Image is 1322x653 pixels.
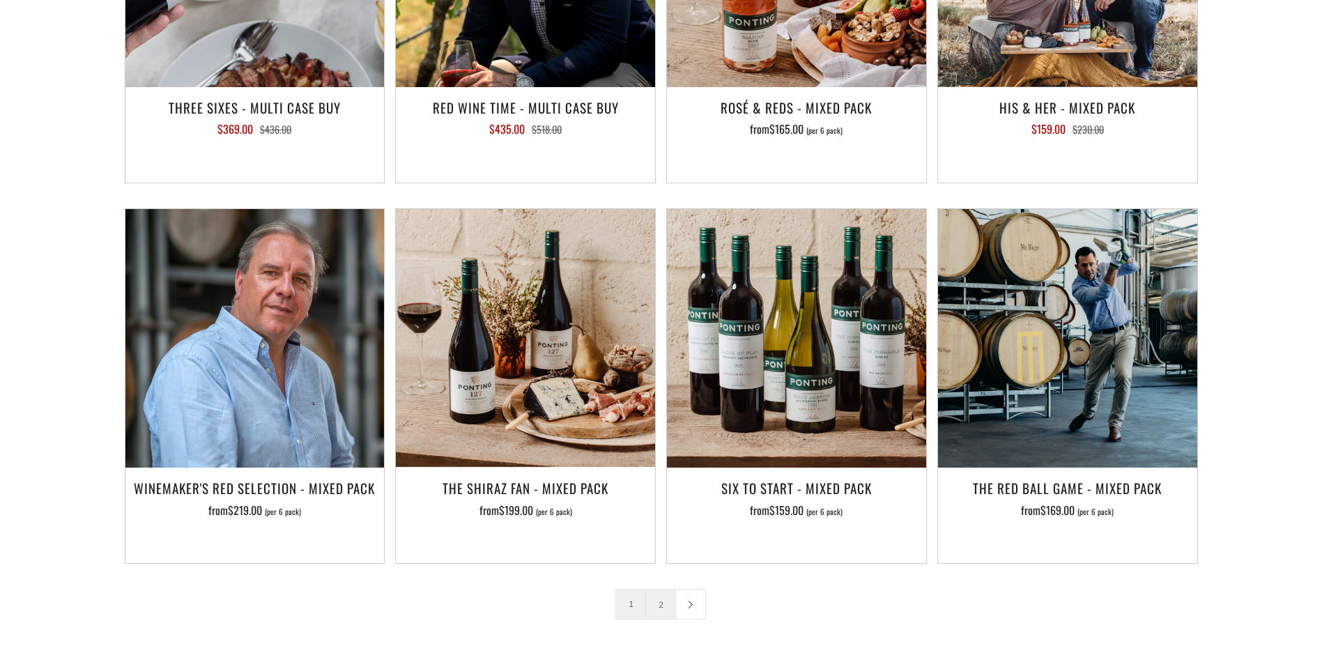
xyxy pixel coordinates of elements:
span: from [208,502,301,518]
h3: The Red Ball Game - Mixed Pack [945,476,1190,500]
a: Winemaker's Red Selection - Mixed Pack from$219.00 (per 6 pack) [125,476,385,546]
a: Six To Start - Mixed Pack from$159.00 (per 6 pack) [667,476,926,546]
h3: Winemaker's Red Selection - Mixed Pack [132,476,378,500]
span: $436.00 [260,122,291,137]
span: $230.00 [1073,122,1104,137]
h3: Three Sixes - Multi Case Buy [132,95,378,119]
span: $165.00 [769,121,804,137]
a: His & Her - Mixed Pack $159.00 $230.00 [938,95,1197,165]
a: Three Sixes - Multi Case Buy $369.00 $436.00 [125,95,385,165]
a: The Shiraz Fan - Mixed Pack from$199.00 (per 6 pack) [396,476,655,546]
span: from [479,502,572,518]
span: $369.00 [217,121,253,137]
span: from [750,121,843,137]
span: $518.00 [532,122,562,137]
span: (per 6 pack) [536,508,572,516]
h3: Red Wine Time - Multi Case Buy [403,95,648,119]
span: from [750,502,843,518]
h3: Six To Start - Mixed Pack [674,476,919,500]
a: 2 [646,590,675,619]
h3: His & Her - Mixed Pack [945,95,1190,119]
a: The Red Ball Game - Mixed Pack from$169.00 (per 6 pack) [938,476,1197,546]
span: $159.00 [769,502,804,518]
span: $169.00 [1040,502,1075,518]
span: $199.00 [499,502,533,518]
span: $219.00 [228,502,262,518]
span: (per 6 pack) [806,508,843,516]
span: (per 6 pack) [265,508,301,516]
span: (per 6 pack) [806,127,843,135]
a: Rosé & Reds - Mixed Pack from$165.00 (per 6 pack) [667,95,926,165]
span: $159.00 [1031,121,1066,137]
h3: Rosé & Reds - Mixed Pack [674,95,919,119]
span: (per 6 pack) [1077,508,1114,516]
a: Red Wine Time - Multi Case Buy $435.00 $518.00 [396,95,655,165]
h3: The Shiraz Fan - Mixed Pack [403,476,648,500]
span: from [1021,502,1114,518]
span: $435.00 [489,121,525,137]
span: 1 [615,589,646,620]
